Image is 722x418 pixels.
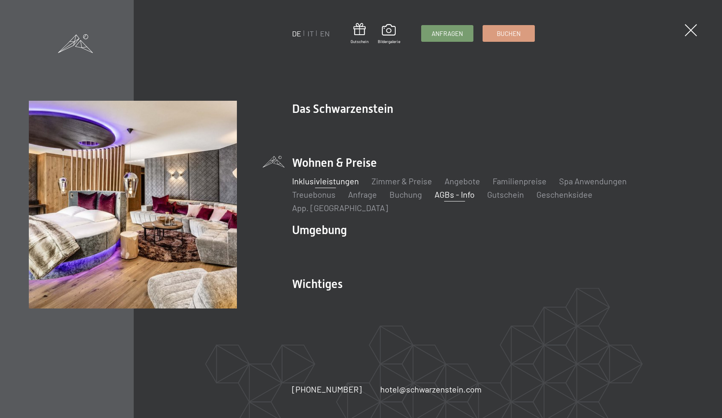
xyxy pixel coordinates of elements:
[378,24,400,44] a: Bildergalerie
[559,176,627,186] a: Spa Anwendungen
[536,189,592,199] a: Geschenksidee
[435,189,475,199] a: AGBs - Info
[320,29,330,38] a: EN
[487,189,524,199] a: Gutschein
[292,383,362,395] a: [PHONE_NUMBER]
[292,29,301,38] a: DE
[445,176,480,186] a: Angebote
[432,29,463,38] span: Anfragen
[493,176,547,186] a: Familienpreise
[292,384,362,394] span: [PHONE_NUMBER]
[351,38,369,44] span: Gutschein
[389,189,422,199] a: Buchung
[308,29,314,38] a: IT
[497,29,521,38] span: Buchen
[292,176,359,186] a: Inklusivleistungen
[483,25,534,41] a: Buchen
[292,189,336,199] a: Treuebonus
[292,203,388,213] a: App. [GEOGRAPHIC_DATA]
[378,38,400,44] span: Bildergalerie
[348,189,377,199] a: Anfrage
[371,176,432,186] a: Zimmer & Preise
[422,25,473,41] a: Anfragen
[351,23,369,44] a: Gutschein
[380,383,482,395] a: hotel@schwarzenstein.com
